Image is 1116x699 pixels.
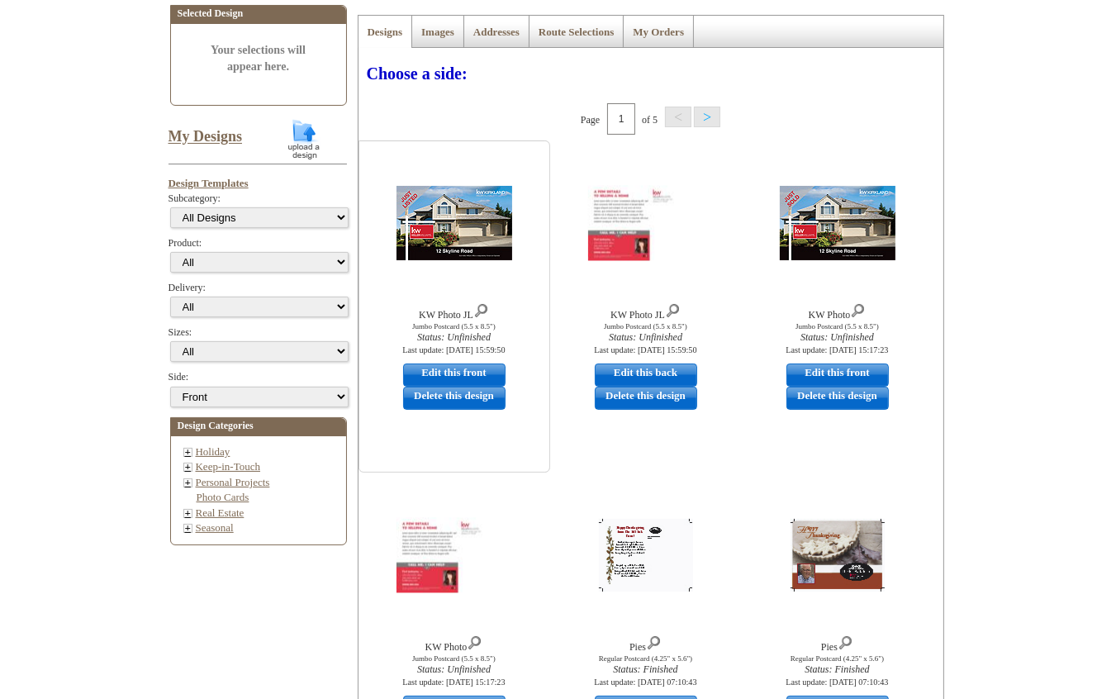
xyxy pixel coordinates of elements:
small: Last update: [DATE] 15:59:50 [594,345,696,354]
div: KW Photo [747,300,928,322]
a: + [185,476,191,488]
img: KW Photo JL [588,185,704,260]
i: Status: Unfinished [363,663,545,677]
div: Subcategory: [169,192,347,236]
small: Last update: [DATE] 15:17:23 [786,345,888,354]
i: Status: Unfinished [363,330,545,345]
span: Choose a side: [367,64,468,83]
a: Delete this design [403,387,506,410]
i: Status: Finished [747,663,928,677]
small: Last update: [DATE] 07:10:43 [594,678,696,687]
div: KW Photo JL [363,300,545,322]
div: Product: [169,236,347,281]
img: Pies [791,519,885,592]
a: + [185,460,191,473]
small: Last update: [DATE] 07:10:43 [786,678,888,687]
a: Keep-in-Touch [196,460,261,473]
a: + [185,521,191,534]
a: use this design [786,364,889,387]
img: view design details [838,632,853,650]
div: Jumbo Postcard (5.5 x 8.5") [747,322,928,330]
img: view design details [850,300,866,318]
img: view design details [665,300,681,318]
div: Jumbo Postcard (5.5 x 8.5") [363,322,545,330]
img: upload-design [283,118,325,160]
div: Delivery: [169,281,347,326]
small: Last update: [DATE] 15:17:23 [402,678,505,687]
a: Photo Cards [197,491,249,503]
div: Regular Postcard (4.25" x 5.6") [747,654,928,663]
img: view design details [473,300,489,318]
div: Selected Design [171,6,346,21]
small: Last update: [DATE] 15:59:50 [402,345,505,354]
a: Designs [368,26,403,38]
a: Delete this design [595,387,697,410]
div: Jumbo Postcard (5.5 x 8.5") [555,322,737,330]
div: Jumbo Postcard (5.5 x 8.5") [363,654,545,663]
a: Addresses [473,26,520,38]
a: + [185,506,191,519]
a: My Orders [633,26,684,38]
a: use this design [403,364,506,387]
img: view design details [467,632,482,650]
div: Pies [555,632,737,654]
a: Route Selections [539,26,614,38]
button: > [694,107,720,127]
div: KW Photo [363,632,545,654]
a: My Designs [169,129,243,145]
a: use this design [595,364,697,387]
i: Status: Unfinished [555,330,737,345]
div: Pies [747,632,928,654]
img: Pies [599,519,693,592]
a: + [185,445,191,458]
div: Design Categories [171,418,346,433]
i: Status: Finished [555,663,737,677]
span: of 5 [642,113,658,125]
div: Regular Postcard (4.25" x 5.6") [555,654,737,663]
i: Status: Unfinished [747,330,928,345]
img: KW Photo [780,186,895,260]
a: Real Estate [196,506,245,519]
span: Your selections will appear here. [183,26,334,92]
a: Holiday [196,445,230,458]
a: Seasonal [196,521,234,534]
img: KW Photo [397,517,512,592]
img: view design details [646,632,662,650]
div: Side: [169,370,347,408]
span: Page [581,113,600,125]
img: KW Photo JL [397,186,512,260]
a: Images [421,26,454,38]
a: Delete this design [786,387,889,410]
a: Personal Projects [196,476,270,488]
button: < [665,107,691,127]
a: Design Templates [169,177,249,189]
div: KW Photo JL [555,300,737,322]
div: Sizes: [169,326,347,370]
